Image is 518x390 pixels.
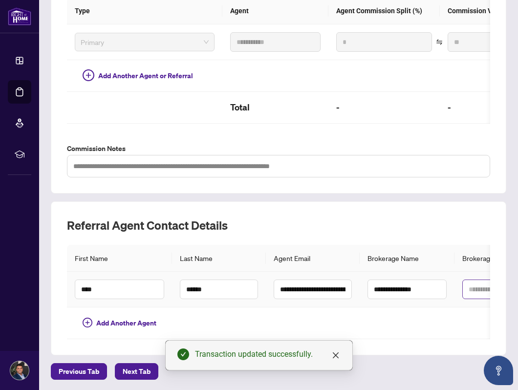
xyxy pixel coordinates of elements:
[51,363,107,380] button: Previous Tab
[172,245,266,272] th: Last Name
[266,245,360,272] th: Agent Email
[115,363,158,380] button: Next Tab
[67,245,172,272] th: First Name
[81,35,209,49] span: Primary
[332,351,340,359] span: close
[96,318,156,328] span: Add Another Agent
[360,245,454,272] th: Brokerage Name
[59,364,99,379] span: Previous Tab
[8,7,31,25] img: logo
[75,315,164,331] button: Add Another Agent
[330,350,341,361] a: Close
[75,68,201,84] button: Add Another Agent or Referral
[195,348,341,360] div: Transaction updated successfully.
[67,217,490,233] h2: Referral Agent Contact Details
[67,143,490,154] label: Commission Notes
[10,361,29,380] img: Profile Icon
[98,70,193,81] span: Add Another Agent or Referral
[336,100,432,115] h2: -
[484,356,513,385] button: Open asap
[123,364,151,379] span: Next Tab
[83,318,92,327] span: plus-circle
[177,348,189,360] span: check-circle
[436,39,443,45] span: swap
[230,100,321,115] h2: Total
[83,69,94,81] span: plus-circle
